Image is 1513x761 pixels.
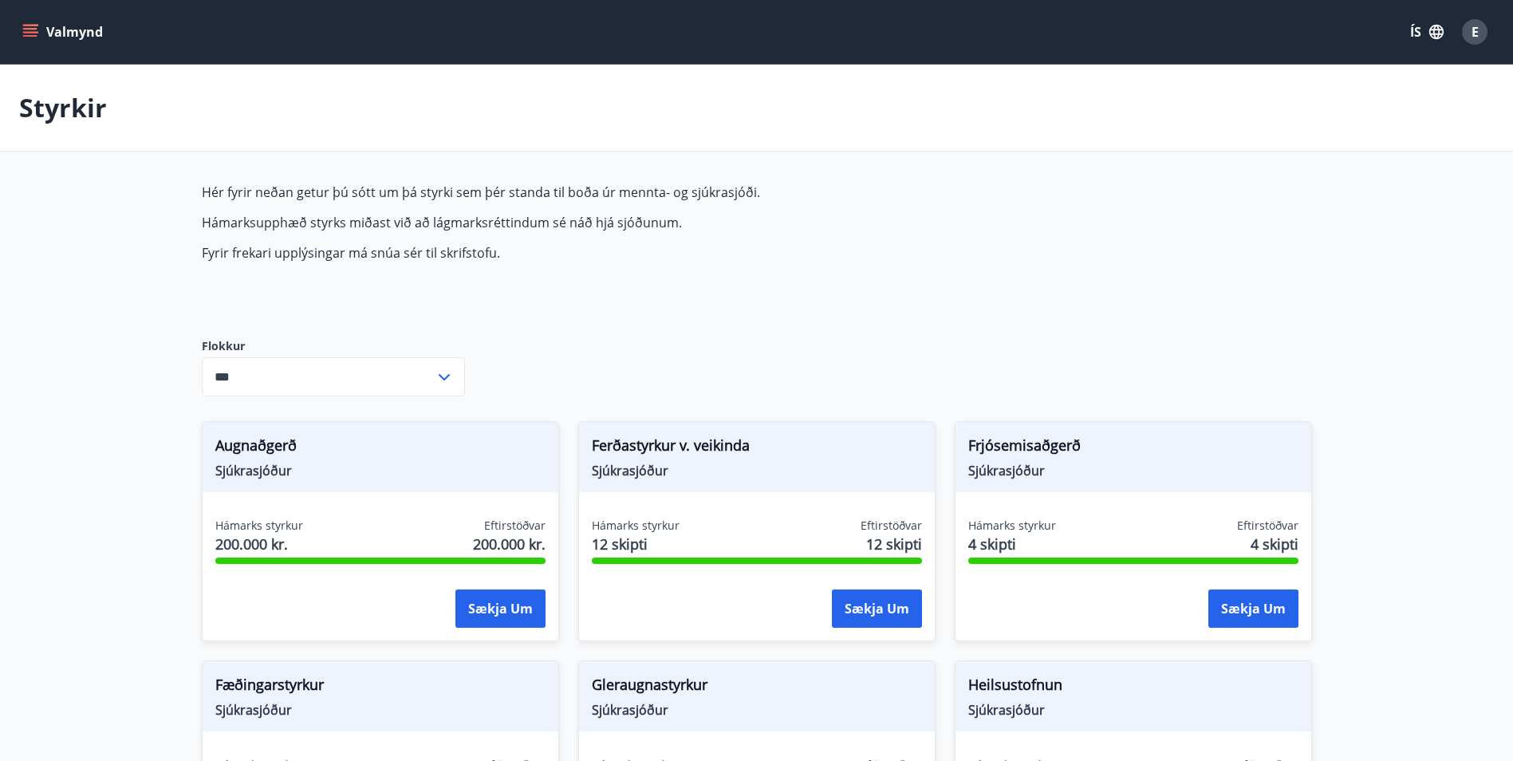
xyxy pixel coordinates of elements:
span: Sjúkrasjóður [592,462,922,479]
span: Sjúkrasjóður [968,701,1298,719]
span: Hámarks styrkur [968,518,1056,534]
span: Hámarks styrkur [592,518,680,534]
p: Hámarksupphæð styrks miðast við að lágmarksréttindum sé náð hjá sjóðunum. [202,214,955,231]
span: Heilsustofnun [968,674,1298,701]
span: Ferðastyrkur v. veikinda [592,435,922,462]
button: menu [19,18,109,46]
span: 4 skipti [968,534,1056,554]
p: Fyrir frekari upplýsingar má snúa sér til skrifstofu. [202,244,955,262]
button: Sækja um [832,589,922,628]
span: Fæðingarstyrkur [215,674,546,701]
span: 200.000 kr. [215,534,303,554]
span: Eftirstöðvar [1237,518,1298,534]
span: 200.000 kr. [473,534,546,554]
button: ÍS [1401,18,1452,46]
p: Styrkir [19,90,107,125]
span: 12 skipti [592,534,680,554]
span: Sjúkrasjóður [968,462,1298,479]
span: Hámarks styrkur [215,518,303,534]
p: Hér fyrir neðan getur þú sótt um þá styrki sem þér standa til boða úr mennta- og sjúkrasjóði. [202,183,955,201]
span: 12 skipti [866,534,922,554]
button: E [1456,13,1494,51]
button: Sækja um [455,589,546,628]
span: Frjósemisaðgerð [968,435,1298,462]
button: Sækja um [1208,589,1298,628]
span: E [1472,23,1479,41]
span: Eftirstöðvar [484,518,546,534]
label: Flokkur [202,338,465,354]
span: Sjúkrasjóður [592,701,922,719]
span: Sjúkrasjóður [215,462,546,479]
span: Sjúkrasjóður [215,701,546,719]
span: 4 skipti [1251,534,1298,554]
span: Augnaðgerð [215,435,546,462]
span: Gleraugnastyrkur [592,674,922,701]
span: Eftirstöðvar [861,518,922,534]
